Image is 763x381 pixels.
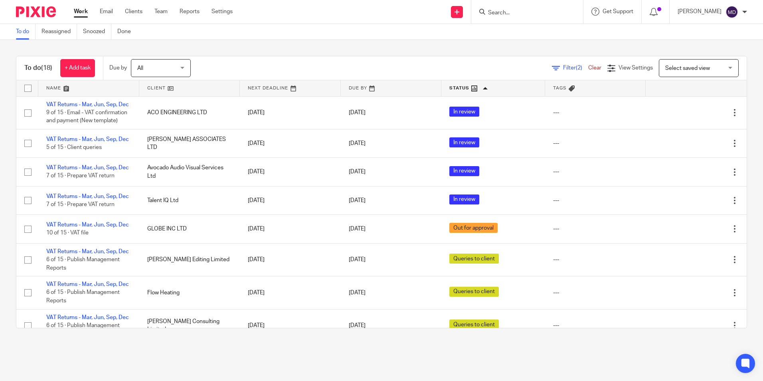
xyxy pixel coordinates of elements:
td: ACO ENGINEERING LTD [139,96,240,129]
a: VAT Returns - Mar, Jun, Sep, Dec [46,137,129,142]
a: VAT Returns - Mar, Jun, Sep, Dec [46,165,129,171]
span: (2) [576,65,582,71]
span: Get Support [603,9,633,14]
div: --- [553,256,638,264]
div: --- [553,225,638,233]
div: --- [553,321,638,329]
span: In review [449,107,479,117]
span: In review [449,194,479,204]
span: [DATE] [349,141,366,146]
span: In review [449,166,479,176]
td: [DATE] [240,186,341,214]
td: [PERSON_NAME] Editing Limited [139,243,240,276]
span: 5 of 15 · Client queries [46,145,102,150]
span: [DATE] [349,323,366,328]
td: [DATE] [240,309,341,342]
a: VAT Returns - Mar, Jun, Sep, Dec [46,249,129,254]
span: Select saved view [665,65,710,71]
div: --- [553,139,638,147]
input: Search [487,10,559,17]
a: VAT Returns - Mar, Jun, Sep, Dec [46,315,129,320]
span: 7 of 15 · Prepare VAT return [46,202,115,207]
a: Settings [212,8,233,16]
h1: To do [24,64,52,72]
a: Work [74,8,88,16]
td: Flow Heating [139,276,240,309]
td: Avocado Audio Visual Services Ltd [139,158,240,186]
span: Out for approval [449,223,498,233]
a: + Add task [60,59,95,77]
a: Done [117,24,137,40]
span: [DATE] [349,110,366,115]
span: All [137,65,143,71]
a: Reports [180,8,200,16]
a: To do [16,24,36,40]
a: Email [100,8,113,16]
td: [PERSON_NAME] Consulting Limited [139,309,240,342]
span: 6 of 15 · Publish Management Reports [46,290,120,304]
span: [DATE] [349,226,366,232]
span: 10 of 15 · VAT file [46,230,89,236]
a: Reassigned [42,24,77,40]
span: 7 of 15 · Prepare VAT return [46,173,115,179]
span: Queries to client [449,254,499,264]
span: [DATE] [349,198,366,203]
span: Queries to client [449,287,499,297]
a: VAT Returns - Mar, Jun, Sep, Dec [46,282,129,287]
span: Queries to client [449,319,499,329]
a: Clients [125,8,142,16]
div: --- [553,196,638,204]
span: View Settings [619,65,653,71]
td: [DATE] [240,243,341,276]
p: [PERSON_NAME] [678,8,721,16]
a: VAT Returns - Mar, Jun, Sep, Dec [46,222,129,228]
p: Due by [109,64,127,72]
div: --- [553,168,638,176]
span: 6 of 15 · Publish Management Reports [46,323,120,337]
td: [PERSON_NAME] ASSOCIATES LTD [139,129,240,157]
td: [DATE] [240,158,341,186]
span: [DATE] [349,257,366,262]
a: VAT Returns - Mar, Jun, Sep, Dec [46,102,129,107]
span: (18) [41,65,52,71]
span: [DATE] [349,290,366,296]
span: 6 of 15 · Publish Management Reports [46,257,120,271]
a: Snoozed [83,24,111,40]
div: --- [553,109,638,117]
img: svg%3E [725,6,738,18]
span: Tags [553,86,567,90]
span: 9 of 15 · Email - VAT confirmation and payment (New template) [46,110,127,124]
a: Team [154,8,168,16]
td: GLOBE INC LTD [139,215,240,243]
span: [DATE] [349,169,366,175]
td: [DATE] [240,276,341,309]
span: In review [449,137,479,147]
td: Talent IQ Ltd [139,186,240,214]
div: --- [553,289,638,297]
img: Pixie [16,6,56,17]
a: VAT Returns - Mar, Jun, Sep, Dec [46,194,129,199]
td: [DATE] [240,215,341,243]
a: Clear [588,65,601,71]
td: [DATE] [240,96,341,129]
td: [DATE] [240,129,341,157]
span: Filter [563,65,588,71]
